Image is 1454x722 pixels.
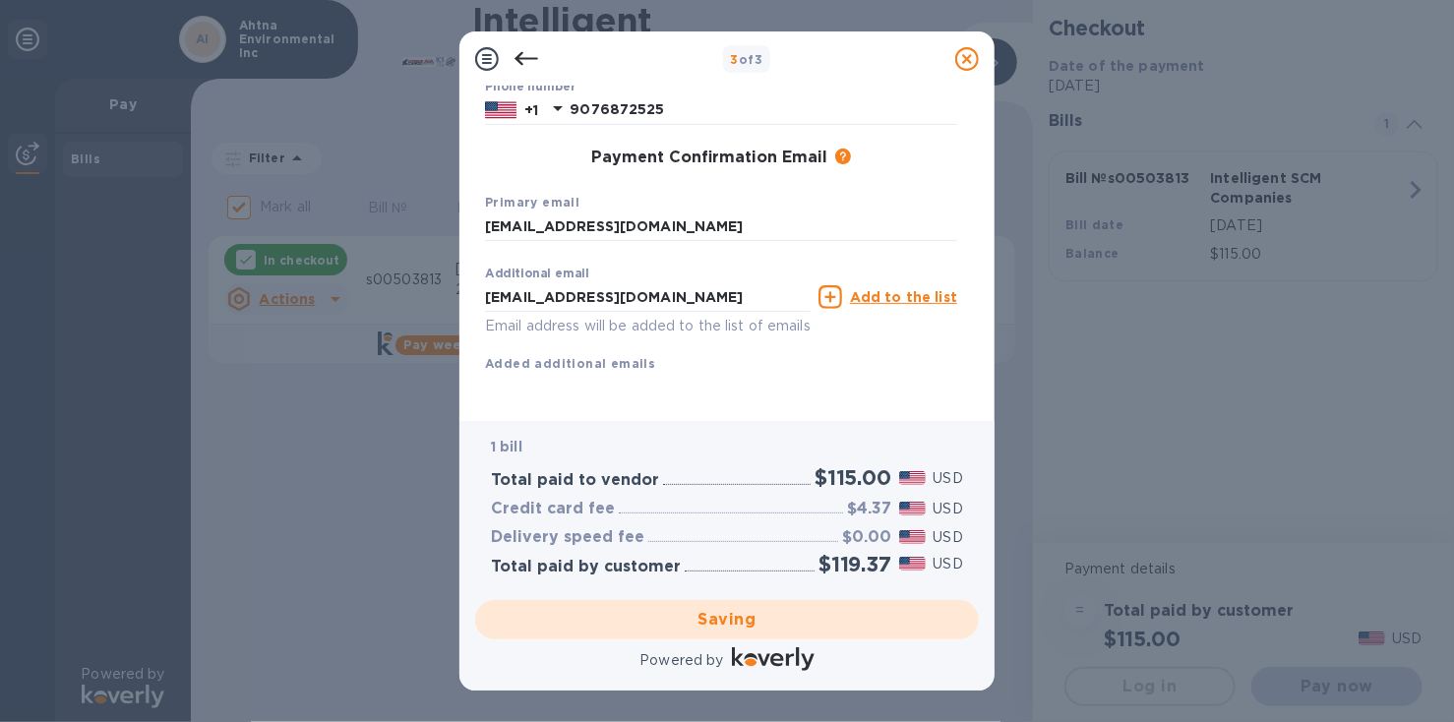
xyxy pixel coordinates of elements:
b: Primary email [485,195,579,210]
h3: $4.37 [847,500,891,518]
p: USD [934,499,963,519]
h3: Total paid to vendor [491,471,659,490]
input: Enter your primary name [485,212,957,242]
label: Additional email [485,269,589,280]
p: Email address will be added to the list of emails [485,315,811,337]
p: Powered by [639,650,723,671]
input: Enter your phone number [570,95,957,125]
span: 3 [731,52,739,67]
img: USD [899,557,926,571]
h3: Payment Confirmation Email [591,149,827,167]
input: Enter additional email [485,282,811,312]
p: USD [934,468,963,489]
p: +1 [524,100,538,120]
h2: $115.00 [815,465,891,490]
h3: Total paid by customer [491,558,681,576]
h2: $119.37 [818,552,891,576]
p: USD [934,554,963,574]
p: USD [934,527,963,548]
img: USD [899,530,926,544]
b: 1 bill [491,439,522,454]
b: of 3 [731,52,763,67]
img: Logo [732,647,815,671]
img: USD [899,502,926,515]
label: Phone number [485,82,576,93]
img: US [485,99,516,121]
h3: Credit card fee [491,500,615,518]
h3: Delivery speed fee [491,528,644,547]
u: Add to the list [850,289,957,305]
b: Added additional emails [485,356,655,371]
img: USD [899,471,926,485]
h3: $0.00 [842,528,891,547]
